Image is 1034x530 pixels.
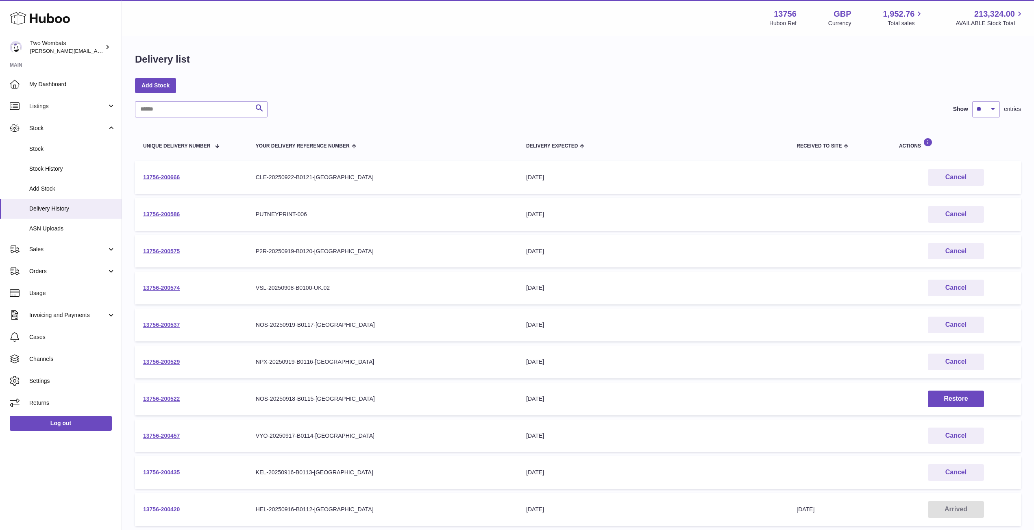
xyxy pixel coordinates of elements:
[526,506,780,513] div: [DATE]
[774,9,797,20] strong: 13756
[30,48,207,54] span: [PERSON_NAME][EMAIL_ADDRESS][PERSON_NAME][DOMAIN_NAME]
[256,284,510,292] div: VSL-20250908-B0100-UK.02
[526,358,780,366] div: [DATE]
[29,289,115,297] span: Usage
[928,206,984,223] button: Cancel
[256,506,510,513] div: HEL-20250916-B0112-[GEOGRAPHIC_DATA]
[526,248,780,255] div: [DATE]
[29,124,107,132] span: Stock
[899,138,1013,149] div: Actions
[526,321,780,329] div: [DATE]
[953,105,968,113] label: Show
[769,20,797,27] div: Huboo Ref
[143,143,210,149] span: Unique Delivery Number
[956,20,1024,27] span: AVAILABLE Stock Total
[10,41,22,53] img: philip.carroll@twowombats.com
[10,416,112,430] a: Log out
[928,354,984,370] button: Cancel
[143,248,180,254] a: 13756-200575
[883,9,915,20] span: 1,952.76
[526,211,780,218] div: [DATE]
[1004,105,1021,113] span: entries
[143,506,180,513] a: 13756-200420
[928,243,984,260] button: Cancel
[29,145,115,153] span: Stock
[30,39,103,55] div: Two Wombats
[526,395,780,403] div: [DATE]
[974,9,1015,20] span: 213,324.00
[143,285,180,291] a: 13756-200574
[526,174,780,181] div: [DATE]
[29,165,115,173] span: Stock History
[797,143,842,149] span: Received to Site
[29,311,107,319] span: Invoicing and Payments
[29,333,115,341] span: Cases
[928,464,984,481] button: Cancel
[143,469,180,476] a: 13756-200435
[256,143,350,149] span: Your Delivery Reference Number
[526,469,780,476] div: [DATE]
[29,355,115,363] span: Channels
[256,174,510,181] div: CLE-20250922-B0121-[GEOGRAPHIC_DATA]
[143,321,180,328] a: 13756-200537
[256,395,510,403] div: NOS-20250918-B0115-[GEOGRAPHIC_DATA]
[928,280,984,296] button: Cancel
[29,80,115,88] span: My Dashboard
[143,211,180,217] a: 13756-200586
[29,399,115,407] span: Returns
[834,9,851,20] strong: GBP
[143,358,180,365] a: 13756-200529
[828,20,851,27] div: Currency
[29,267,107,275] span: Orders
[888,20,924,27] span: Total sales
[256,248,510,255] div: P2R-20250919-B0120-[GEOGRAPHIC_DATA]
[29,185,115,193] span: Add Stock
[883,9,924,27] a: 1,952.76 Total sales
[143,432,180,439] a: 13756-200457
[797,506,814,513] span: [DATE]
[256,469,510,476] div: KEL-20250916-B0113-[GEOGRAPHIC_DATA]
[256,211,510,218] div: PUTNEYPRINT-006
[135,78,176,93] a: Add Stock
[29,205,115,213] span: Delivery History
[928,169,984,186] button: Cancel
[256,358,510,366] div: NPX-20250919-B0116-[GEOGRAPHIC_DATA]
[526,284,780,292] div: [DATE]
[29,377,115,385] span: Settings
[143,174,180,180] a: 13756-200666
[928,391,984,407] button: Restore
[256,432,510,440] div: VYO-20250917-B0114-[GEOGRAPHIC_DATA]
[956,9,1024,27] a: 213,324.00 AVAILABLE Stock Total
[29,225,115,232] span: ASN Uploads
[135,53,190,66] h1: Delivery list
[928,317,984,333] button: Cancel
[526,432,780,440] div: [DATE]
[256,321,510,329] div: NOS-20250919-B0117-[GEOGRAPHIC_DATA]
[29,102,107,110] span: Listings
[928,428,984,444] button: Cancel
[29,245,107,253] span: Sales
[526,143,578,149] span: Delivery Expected
[143,395,180,402] a: 13756-200522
